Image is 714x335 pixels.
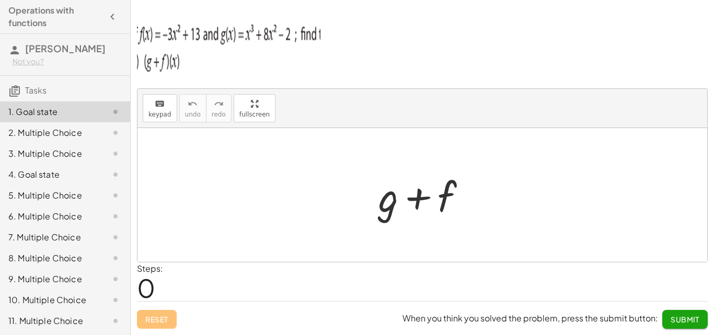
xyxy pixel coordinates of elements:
label: Steps: [137,263,163,274]
span: undo [185,111,201,118]
div: Not you? [13,56,122,67]
button: fullscreen [234,94,275,122]
i: Task not started. [109,294,122,306]
i: Task not started. [109,252,122,264]
i: Task not started. [109,106,122,118]
span: When you think you solved the problem, press the submit button: [402,313,658,324]
button: undoundo [179,94,206,122]
div: 9. Multiple Choice [8,273,93,285]
div: 10. Multiple Choice [8,294,93,306]
h4: Operations with functions [8,4,103,29]
button: keyboardkeypad [143,94,177,122]
div: 4. Goal state [8,168,93,181]
div: 2. Multiple Choice [8,126,93,139]
i: Task not started. [109,273,122,285]
i: Task not started. [109,168,122,181]
i: keyboard [155,98,165,110]
i: undo [188,98,198,110]
i: Task not started. [109,126,122,139]
span: Tasks [25,85,47,96]
div: 5. Multiple Choice [8,189,93,202]
span: Submit [671,315,699,324]
button: Submit [662,310,708,329]
div: 6. Multiple Choice [8,210,93,223]
i: Task not started. [109,147,122,160]
div: 8. Multiple Choice [8,252,93,264]
div: 11. Multiple Choice [8,315,93,327]
span: [PERSON_NAME] [25,42,106,54]
i: Task not started. [109,189,122,202]
span: redo [212,111,226,118]
div: 1. Goal state [8,106,93,118]
span: fullscreen [239,111,270,118]
i: Task not started. [109,315,122,327]
i: redo [214,98,224,110]
i: Task not started. [109,231,122,244]
div: 3. Multiple Choice [8,147,93,160]
span: 0 [137,272,155,304]
div: 7. Multiple Choice [8,231,93,244]
img: 0912d1d0bb122bf820112a47fb2014cd0649bff43fc109eadffc21f6a751f95a.png [137,14,320,77]
span: keypad [148,111,171,118]
button: redoredo [206,94,232,122]
i: Task not started. [109,210,122,223]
